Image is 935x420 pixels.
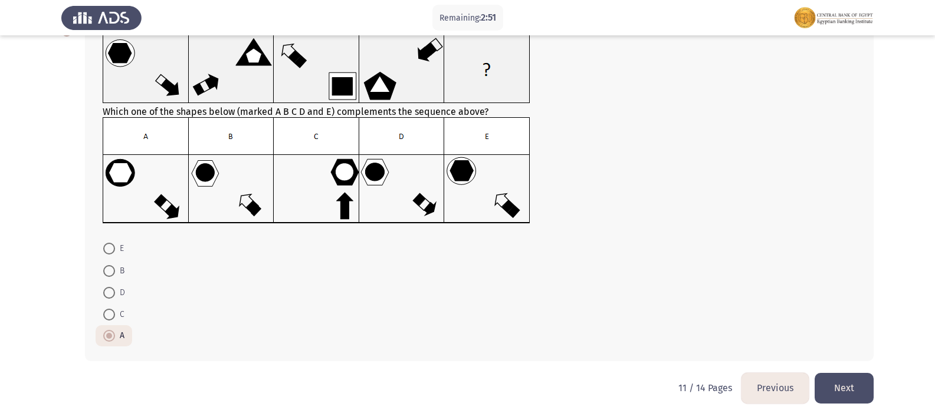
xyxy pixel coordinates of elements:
[115,242,124,256] span: E
[115,286,125,300] span: D
[815,373,874,403] button: load next page
[742,373,809,403] button: load previous page
[115,264,124,278] span: B
[115,307,124,322] span: C
[793,1,874,34] img: Assessment logo of FOCUS Assessment 3 Modules EN
[103,35,530,104] img: UkFYMDA2OUF1cGRhdGVkLnBuZzE2MjIwMzE3MzEyNzQ=.png
[61,1,142,34] img: Assess Talent Management logo
[678,382,732,393] p: 11 / 14 Pages
[103,35,856,226] div: Which one of the shapes below (marked A B C D and E) complements the sequence above?
[439,11,496,25] p: Remaining:
[103,117,530,224] img: UkFYMDA2OUIucG5nMTYyMjAzMTc1ODMyMQ==.png
[115,329,124,343] span: A
[481,12,496,23] span: 2:51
